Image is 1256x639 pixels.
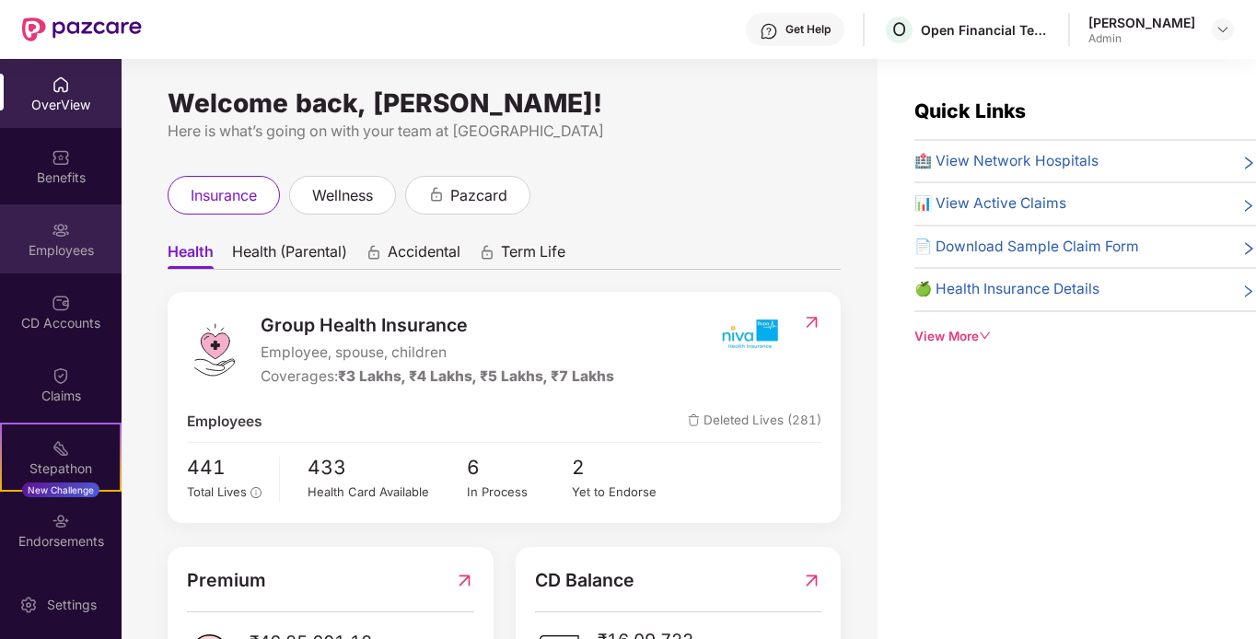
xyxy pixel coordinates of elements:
[366,244,382,261] div: animation
[760,22,778,41] img: svg+xml;base64,PHN2ZyBpZD0iSGVscC0zMngzMiIgeG1sbnM9Imh0dHA6Ly93d3cudzMub3JnLzIwMDAvc3ZnIiB3aWR0aD...
[261,311,614,340] span: Group Health Insurance
[261,366,614,388] div: Coverages:
[187,322,242,378] img: logo
[338,367,614,385] span: ₹3 Lakhs, ₹4 Lakhs, ₹5 Lakhs, ₹7 Lakhs
[572,452,678,482] span: 2
[572,482,678,502] div: Yet to Endorse
[1241,196,1256,215] span: right
[467,452,573,482] span: 6
[479,244,495,261] div: animation
[914,327,1256,346] div: View More
[261,342,614,364] span: Employee, spouse, children
[52,512,70,530] img: svg+xml;base64,PHN2ZyBpZD0iRW5kb3JzZW1lbnRzIiB4bWxucz0iaHR0cDovL3d3dy53My5vcmcvMjAwMC9zdmciIHdpZH...
[501,242,565,269] span: Term Life
[688,411,821,433] span: Deleted Lives (281)
[1241,282,1256,300] span: right
[168,96,841,110] div: Welcome back, [PERSON_NAME]!
[1241,154,1256,172] span: right
[388,242,460,269] span: Accidental
[921,21,1050,39] div: Open Financial Technologies Private Limited
[688,414,700,426] img: deleteIcon
[1088,14,1195,31] div: [PERSON_NAME]
[715,311,784,357] img: insurerIcon
[450,184,507,207] span: pazcard
[52,439,70,458] img: svg+xml;base64,PHN2ZyB4bWxucz0iaHR0cDovL3d3dy53My5vcmcvMjAwMC9zdmciIHdpZHRoPSIyMSIgaGVpZ2h0PSIyMC...
[455,566,474,595] img: RedirectIcon
[914,150,1099,172] span: 🏥 View Network Hospitals
[892,18,906,41] span: O
[535,566,634,595] span: CD Balance
[312,184,373,207] span: wellness
[2,459,120,478] div: Stepathon
[187,566,266,595] span: Premium
[52,294,70,312] img: svg+xml;base64,PHN2ZyBpZD0iQ0RfQWNjb3VudHMiIGRhdGEtbmFtZT0iQ0QgQWNjb3VudHMiIHhtbG5zPSJodHRwOi8vd3...
[802,313,821,331] img: RedirectIcon
[52,148,70,167] img: svg+xml;base64,PHN2ZyBpZD0iQmVuZWZpdHMiIHhtbG5zPSJodHRwOi8vd3d3LnczLm9yZy8yMDAwL3N2ZyIgd2lkdGg9Ij...
[785,22,831,37] div: Get Help
[191,184,257,207] span: insurance
[52,221,70,239] img: svg+xml;base64,PHN2ZyBpZD0iRW1wbG95ZWVzIiB4bWxucz0iaHR0cDovL3d3dy53My5vcmcvMjAwMC9zdmciIHdpZHRoPS...
[19,596,38,614] img: svg+xml;base64,PHN2ZyBpZD0iU2V0dGluZy0yMHgyMCIgeG1sbnM9Imh0dHA6Ly93d3cudzMub3JnLzIwMDAvc3ZnIiB3aW...
[308,482,466,502] div: Health Card Available
[1088,31,1195,46] div: Admin
[914,236,1139,258] span: 📄 Download Sample Claim Form
[914,278,1099,300] span: 🍏 Health Insurance Details
[187,452,266,482] span: 441
[187,484,247,499] span: Total Lives
[168,120,841,143] div: Here is what’s going on with your team at [GEOGRAPHIC_DATA]
[52,366,70,385] img: svg+xml;base64,PHN2ZyBpZD0iQ2xhaW0iIHhtbG5zPSJodHRwOi8vd3d3LnczLm9yZy8yMDAwL3N2ZyIgd2lkdGg9IjIwIi...
[914,99,1026,122] span: Quick Links
[308,452,466,482] span: 433
[168,242,214,269] span: Health
[232,242,347,269] span: Health (Parental)
[22,482,99,497] div: New Challenge
[467,482,573,502] div: In Process
[41,596,102,614] div: Settings
[428,186,445,203] div: animation
[1215,22,1230,37] img: svg+xml;base64,PHN2ZyBpZD0iRHJvcGRvd24tMzJ4MzIiIHhtbG5zPSJodHRwOi8vd3d3LnczLm9yZy8yMDAwL3N2ZyIgd2...
[250,487,262,498] span: info-circle
[802,566,821,595] img: RedirectIcon
[187,411,262,433] span: Employees
[22,17,142,41] img: New Pazcare Logo
[914,192,1066,215] span: 📊 View Active Claims
[1241,239,1256,258] span: right
[52,76,70,94] img: svg+xml;base64,PHN2ZyBpZD0iSG9tZSIgeG1sbnM9Imh0dHA6Ly93d3cudzMub3JnLzIwMDAvc3ZnIiB3aWR0aD0iMjAiIG...
[979,330,992,343] span: down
